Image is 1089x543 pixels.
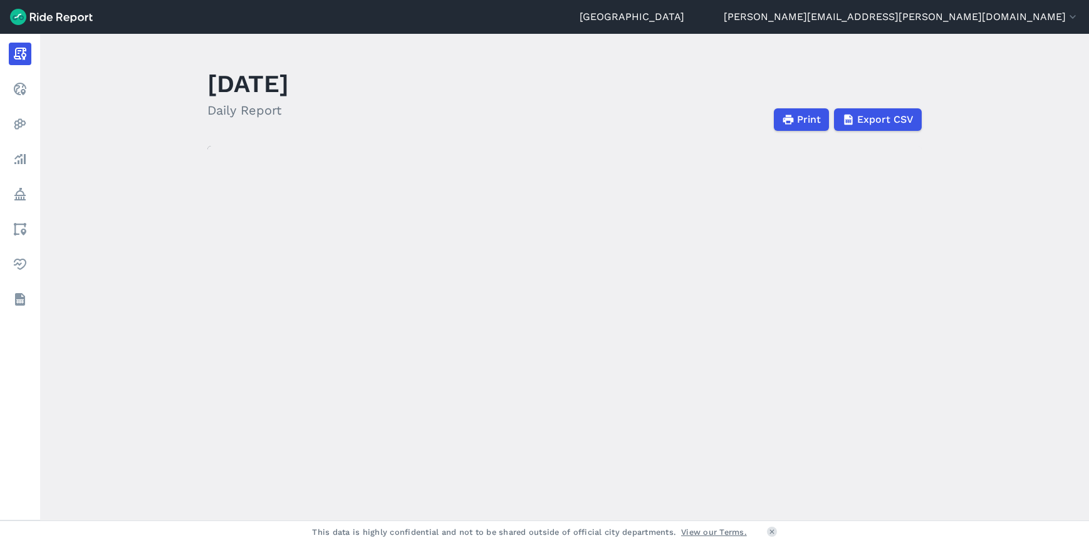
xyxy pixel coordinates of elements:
[9,113,31,135] a: Heatmaps
[9,78,31,100] a: Realtime
[10,9,93,25] img: Ride Report
[9,253,31,276] a: Health
[9,43,31,65] a: Report
[9,288,31,311] a: Datasets
[857,112,914,127] span: Export CSV
[207,101,289,120] h2: Daily Report
[9,183,31,205] a: Policy
[724,9,1079,24] button: [PERSON_NAME][EMAIL_ADDRESS][PERSON_NAME][DOMAIN_NAME]
[834,108,922,131] button: Export CSV
[797,112,821,127] span: Print
[9,148,31,170] a: Analyze
[207,66,289,101] h1: [DATE]
[580,9,684,24] a: [GEOGRAPHIC_DATA]
[774,108,829,131] button: Print
[9,218,31,240] a: Areas
[681,526,747,538] a: View our Terms.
